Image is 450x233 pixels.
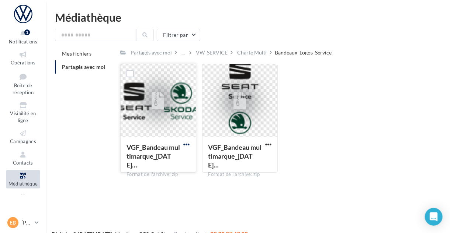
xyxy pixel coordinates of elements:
a: Visibilité en ligne [6,100,40,125]
span: Partagés avec moi [62,64,105,70]
span: Notifications [9,39,37,45]
div: Partagés avec moi [131,49,172,56]
div: Médiathèque [55,12,441,23]
span: Visibilité en ligne [10,110,36,123]
span: Médiathèque [8,181,38,187]
a: Calendrier [6,191,40,209]
div: ... [180,47,186,58]
div: Open Intercom Messenger [425,208,443,226]
div: 1 [24,29,30,35]
div: Bandeaux_Logos_Service [275,49,332,56]
span: Contacts [13,160,33,166]
a: Médiathèque [6,170,40,188]
div: Format de l'archive: zip [208,171,271,178]
button: Notifications 1 [6,28,40,46]
span: Campagnes [10,138,36,144]
div: Charte Multi [237,49,267,56]
div: VW_SERVICE [196,49,228,56]
a: EB [PERSON_NAME] [6,216,40,230]
a: Boîte de réception [6,70,40,97]
span: VGF_Bandeau multimarque_6 marques_Horizontal [127,143,180,169]
span: Boîte de réception [13,82,34,95]
span: Opérations [11,60,35,66]
div: Format de l'archive: zip [127,171,190,178]
span: VGF_Bandeau multimarque_6 marques_Vertical [208,143,262,169]
a: Contacts [6,149,40,167]
span: EB [10,219,16,226]
p: [PERSON_NAME] [21,219,32,226]
a: Campagnes [6,128,40,146]
button: Filtrer par [157,29,200,41]
span: Mes fichiers [62,50,91,57]
a: Opérations [6,49,40,67]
